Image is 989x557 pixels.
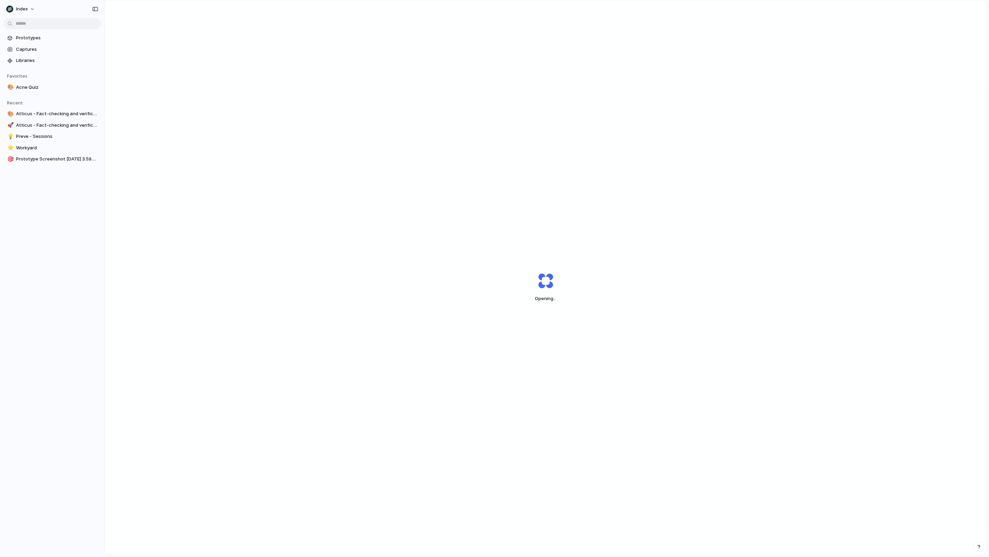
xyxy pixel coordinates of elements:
[16,84,98,91] span: Acne Quiz
[16,144,98,151] span: Workyard
[7,100,23,105] span: Recent
[3,82,101,93] a: 🎨Acne Quiz
[16,34,98,41] span: Prototypes
[6,122,13,129] button: 🚀
[16,46,98,53] span: Captures
[3,120,101,131] a: 🚀Atticus - Fact-checking and verification software you can trust
[7,155,12,163] div: 🎯
[16,57,98,64] span: Libraries
[7,110,12,118] div: 🎨
[3,44,101,55] a: Captures
[16,122,98,129] span: Atticus - Fact-checking and verification software you can trust
[7,144,12,152] div: ⭐
[3,55,101,66] a: Libraries
[7,121,12,129] div: 🚀
[6,110,13,117] button: 🎨
[3,33,101,43] a: Prototypes
[3,131,101,142] a: 💡Preve - Sessions
[522,295,570,302] span: Opening
[3,3,39,15] button: Index
[3,109,101,119] a: 🎨Atticus - Fact-checking and verification software you can trust
[6,84,13,91] button: 🎨
[3,154,101,164] a: 🎯Prototype Screenshot [DATE] 3.59.57 pm.png
[16,156,98,163] span: Prototype Screenshot [DATE] 3.59.57 pm.png
[16,133,98,140] span: Preve - Sessions
[553,296,555,301] span: ..
[7,73,27,79] span: Favorites
[16,110,98,117] span: Atticus - Fact-checking and verification software you can trust
[6,133,13,140] button: 💡
[6,156,13,163] button: 🎯
[3,143,101,153] a: ⭐Workyard
[7,133,12,141] div: 💡
[6,144,13,151] button: ⭐
[7,83,12,91] div: 🎨
[16,6,28,13] span: Index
